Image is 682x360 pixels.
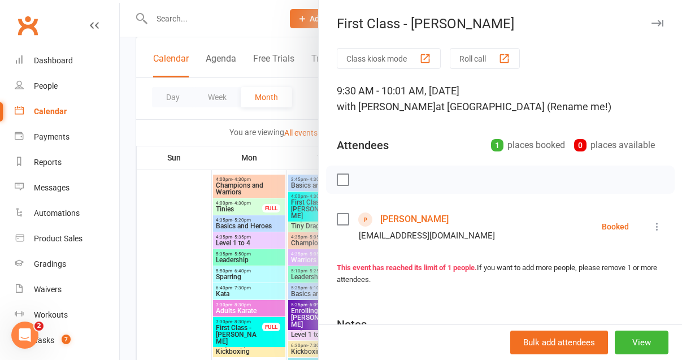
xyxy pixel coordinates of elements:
button: View [615,331,668,354]
div: Booked [602,223,629,231]
a: Waivers [15,277,119,302]
div: places available [574,137,655,153]
span: with [PERSON_NAME] [337,101,436,112]
div: People [34,81,58,90]
div: Workouts [34,310,68,319]
div: 9:30 AM - 10:01 AM, [DATE] [337,83,664,115]
div: First Class - [PERSON_NAME] [319,16,682,32]
a: Clubworx [14,11,42,40]
div: Dashboard [34,56,73,65]
a: [PERSON_NAME] [380,210,449,228]
strong: This event has reached its limit of 1 people. [337,263,477,272]
div: 1 [491,139,503,151]
a: People [15,73,119,99]
div: Calendar [34,107,67,116]
span: 2 [34,322,44,331]
div: [EMAIL_ADDRESS][DOMAIN_NAME] [359,228,495,243]
a: Tasks 7 [15,328,119,353]
div: If you want to add more people, please remove 1 or more attendees. [337,262,664,286]
a: Payments [15,124,119,150]
div: Attendees [337,137,389,153]
div: 0 [574,139,587,151]
span: at [GEOGRAPHIC_DATA] (Rename me!) [436,101,611,112]
a: Workouts [15,302,119,328]
button: Class kiosk mode [337,48,441,69]
div: Automations [34,209,80,218]
div: Reports [34,158,62,167]
a: Calendar [15,99,119,124]
a: Product Sales [15,226,119,251]
div: Gradings [34,259,66,268]
div: Waivers [34,285,62,294]
div: Messages [34,183,69,192]
button: Bulk add attendees [510,331,608,354]
button: Roll call [450,48,520,69]
div: Payments [34,132,69,141]
div: Notes [337,316,367,332]
div: Tasks [34,336,54,345]
iframe: Intercom live chat [11,322,38,349]
div: Product Sales [34,234,82,243]
span: 7 [62,335,71,344]
div: places booked [491,137,565,153]
a: Automations [15,201,119,226]
a: Reports [15,150,119,175]
a: Dashboard [15,48,119,73]
a: Messages [15,175,119,201]
a: Gradings [15,251,119,277]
